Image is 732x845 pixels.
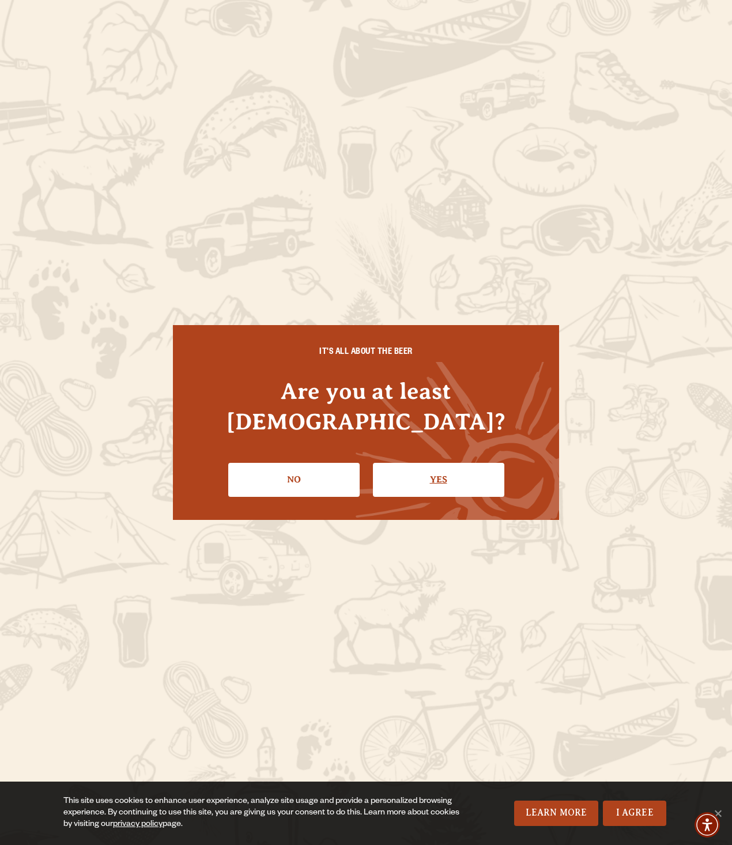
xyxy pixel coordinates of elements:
div: This site uses cookies to enhance user experience, analyze site usage and provide a personalized ... [63,796,468,831]
a: Learn More [514,801,599,826]
h4: Are you at least [DEMOGRAPHIC_DATA]? [196,376,536,437]
a: I Agree [603,801,666,826]
a: privacy policy [113,820,163,829]
a: Confirm I'm 21 or older [373,463,504,496]
div: Accessibility Menu [695,812,720,838]
h6: IT'S ALL ABOUT THE BEER [196,348,536,359]
a: No [228,463,360,496]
